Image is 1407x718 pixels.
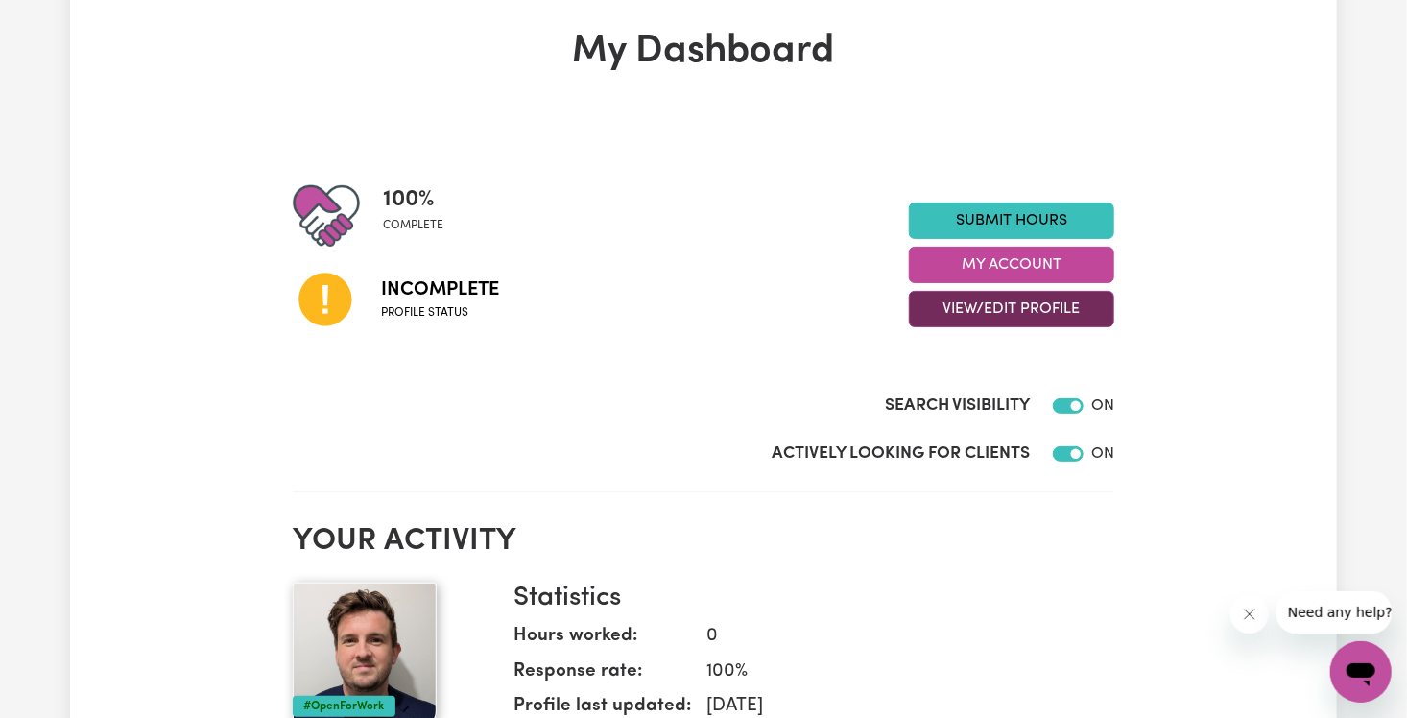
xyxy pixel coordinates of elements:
h3: Statistics [513,583,1099,615]
dd: 100 % [691,658,1099,686]
label: Search Visibility [885,394,1030,419]
span: complete [383,217,443,234]
dd: 0 [691,623,1099,651]
h1: My Dashboard [293,29,1114,75]
dt: Response rate: [513,658,691,694]
button: View/Edit Profile [909,291,1114,327]
iframe: Button to launch messaging window [1330,641,1392,703]
span: 100 % [383,182,443,217]
span: ON [1091,446,1114,462]
span: Incomplete [381,275,499,304]
iframe: Message from company [1276,591,1392,634]
h2: Your activity [293,523,1114,560]
a: Submit Hours [909,203,1114,239]
span: Profile status [381,304,499,322]
label: Actively Looking for Clients [772,442,1030,467]
div: #OpenForWork [293,696,395,717]
dt: Hours worked: [513,623,691,658]
div: Profile completeness: 100% [383,182,459,250]
span: ON [1091,398,1114,414]
span: Need any help? [12,13,116,29]
iframe: Close message [1230,595,1269,634]
button: My Account [909,247,1114,283]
